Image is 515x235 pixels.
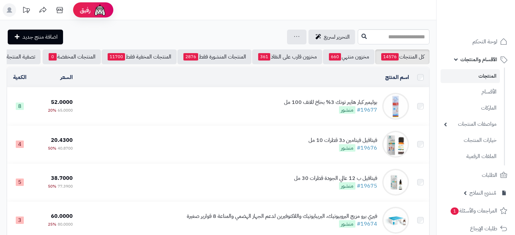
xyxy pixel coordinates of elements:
[51,98,73,106] span: 52.0000
[357,144,377,152] a: #19676
[58,221,73,227] span: 80.0000
[381,53,399,61] span: 14576
[18,3,35,18] a: تحديثات المنصة
[469,19,509,33] img: logo-2.png
[284,99,377,106] div: بوليمير كبار هايبر تونك 3% بخاخ للانف 100 مل
[339,144,355,152] span: منشور
[187,212,377,220] div: فيري برو مزيج البروبيوتيك، البريبايوتيك واللاكتوفيرين لدعم الجهاز الهضمي والمناعة 8 قوارير صغيرة
[51,136,73,144] span: 20.4300
[441,167,511,183] a: الطلبات
[469,188,496,198] span: مُنشئ النماذج
[441,203,511,219] a: المراجعات والأسئلة1
[451,207,459,215] span: 1
[48,145,56,151] span: 50%
[49,53,57,61] span: 0
[108,53,125,61] span: 11700
[323,49,375,64] a: مخزون منتهي660
[48,221,56,227] span: 25%
[357,106,377,114] a: #19677
[43,49,101,64] a: المنتجات المخفضة0
[382,131,409,158] img: فيتافيل فيتامين د3 قطرات 10 مل
[294,174,377,182] div: فيتافيل ب 12 عالي الجودة قطرات 30 مل
[58,183,73,189] span: 77.3900
[80,6,91,14] span: رفيق
[470,224,497,233] span: طلبات الإرجاع
[102,49,177,64] a: المنتجات المخفية فقط11700
[482,170,497,180] span: الطلبات
[385,73,409,81] a: اسم المنتج
[441,34,511,50] a: لوحة التحكم
[357,182,377,190] a: #19675
[58,145,73,151] span: 40.8700
[339,220,355,228] span: منشور
[13,73,26,81] a: الكمية
[60,73,73,81] a: السعر
[382,93,409,120] img: بوليمير كبار هايبر تونك 3% بخاخ للانف 100 مل
[16,217,24,224] span: 3
[450,206,497,216] span: المراجعات والأسئلة
[51,174,73,182] span: 38.7000
[183,53,198,61] span: 2876
[51,212,73,220] span: 60.0000
[16,179,24,186] span: 5
[308,136,377,144] div: فيتافيل فيتامين د3 قطرات 10 مل
[16,103,24,110] span: 8
[441,133,500,148] a: خيارات المنتجات
[16,141,24,148] span: 4
[339,182,355,190] span: منشور
[93,3,107,17] img: ai-face.png
[48,107,56,113] span: 20%
[252,49,322,64] a: مخزون قارب على النفاذ361
[8,30,63,44] a: اضافة منتج جديد
[460,55,497,64] span: الأقسام والمنتجات
[177,49,251,64] a: المنتجات المنشورة فقط2876
[339,106,355,114] span: منشور
[441,69,500,83] a: المنتجات
[472,37,497,46] span: لوحة التحكم
[258,53,270,61] span: 361
[441,85,500,99] a: الأقسام
[324,33,350,41] span: التحرير لسريع
[441,117,500,131] a: مواصفات المنتجات
[58,107,73,113] span: 65.0000
[441,101,500,115] a: الماركات
[375,49,430,64] a: كل المنتجات14576
[3,53,35,61] span: تصفية المنتجات
[48,183,56,189] span: 50%
[22,33,58,41] span: اضافة منتج جديد
[329,53,341,61] span: 660
[382,207,409,234] img: فيري برو مزيج البروبيوتيك، البريبايوتيك واللاكتوفيرين لدعم الجهاز الهضمي والمناعة 8 قوارير صغيرة
[441,149,500,164] a: الملفات الرقمية
[382,169,409,196] img: فيتافيل ب 12 عالي الجودة قطرات 30 مل
[357,220,377,228] a: #19674
[308,30,355,44] a: التحرير لسريع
